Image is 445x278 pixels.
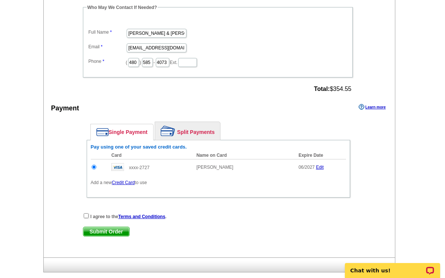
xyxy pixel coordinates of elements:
a: Single Payment [91,124,153,140]
strong: Total: [314,86,330,92]
span: xxxx-2727 [129,165,149,170]
label: Phone [89,58,126,65]
th: Card [108,152,193,159]
th: Name on Card [193,152,295,159]
span: [PERSON_NAME] [197,165,234,170]
div: Payment [51,103,79,113]
img: visa.gif [111,163,124,171]
label: Email [89,43,126,50]
img: split-payment.png [161,126,175,136]
label: Full Name [89,29,126,36]
iframe: LiveChat chat widget [340,254,445,278]
th: Expire Date [295,152,346,159]
a: Edit [316,165,324,170]
a: Terms and Conditions [118,214,166,219]
a: Credit Card [112,180,135,185]
h6: Pay using one of your saved credit cards. [91,144,346,150]
img: single-payment.png [96,128,109,136]
p: Add a new to use [91,179,346,186]
span: $354.55 [314,86,351,92]
a: Split Payments [155,122,220,140]
legend: Who May We Contact If Needed? [87,4,158,11]
span: 06/2027 [299,165,315,170]
strong: I agree to the . [90,214,167,219]
span: Submit Order [83,227,129,236]
a: Learn more [359,104,386,110]
dd: ( ) - Ext. [87,56,349,68]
